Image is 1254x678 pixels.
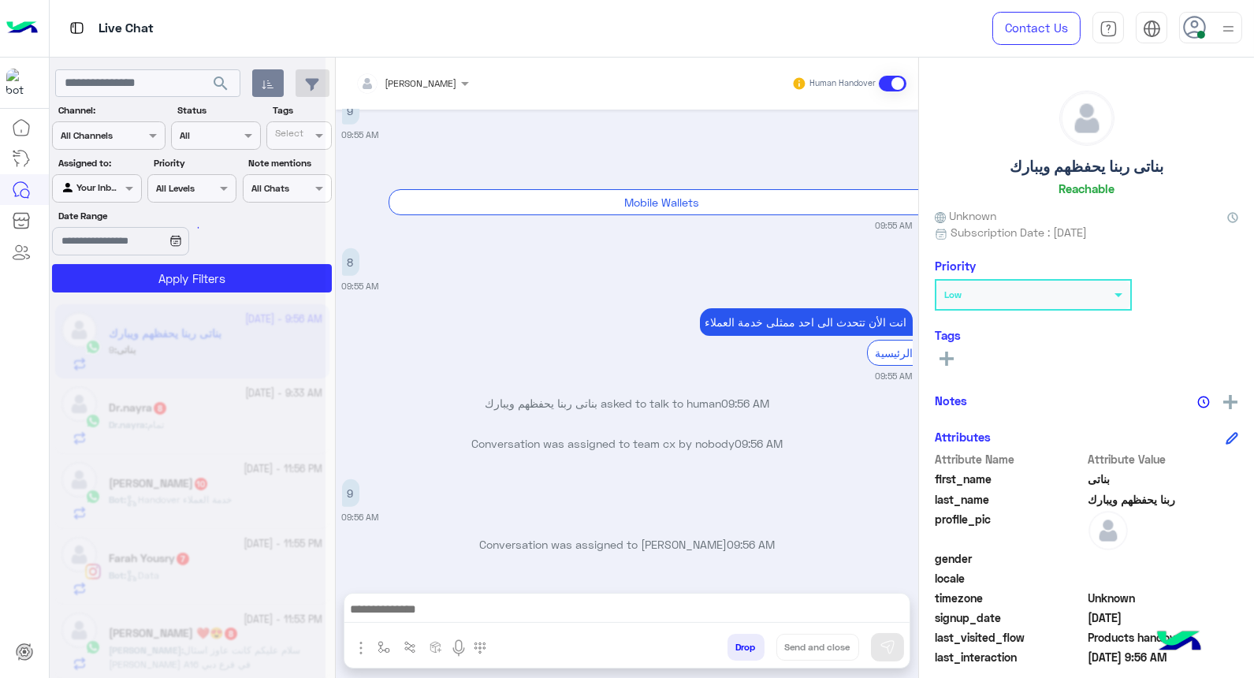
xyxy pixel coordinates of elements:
[721,397,769,410] span: 09:56 AM
[99,18,154,39] p: Live Chat
[876,370,913,382] small: 09:55 AM
[173,214,201,241] div: loading...
[700,308,913,336] p: 13/10/2025, 9:55 AM
[1088,590,1239,606] span: Unknown
[1088,491,1239,508] span: ربنا يحفظهم ويبارك
[342,435,913,452] p: Conversation was assigned to team cx by nobody
[371,634,397,660] button: select flow
[397,634,423,660] button: Trigger scenario
[430,641,442,654] img: create order
[273,126,303,144] div: Select
[342,479,359,507] p: 13/10/2025, 9:56 AM
[449,639,468,658] img: send voice note
[935,430,991,444] h6: Attributes
[935,609,1085,626] span: signup_date
[776,634,859,661] button: Send and close
[342,97,359,125] p: 13/10/2025, 9:55 AM
[880,639,895,655] img: send message
[385,77,457,89] span: [PERSON_NAME]
[1088,570,1239,587] span: null
[1088,629,1239,646] span: Products handover
[1197,396,1210,408] img: notes
[727,634,765,661] button: Drop
[352,639,370,658] img: send attachment
[1088,609,1239,626] span: 2025-10-09T16:43:24.721Z
[935,649,1085,665] span: last_interaction
[992,12,1081,45] a: Contact Us
[389,189,936,215] div: Mobile Wallets
[935,259,976,273] h6: Priority
[1088,451,1239,468] span: Attribute Value
[867,340,956,366] div: القائمة الرئيسية
[935,393,967,408] h6: Notes
[6,69,35,97] img: 1403182699927242
[1219,19,1238,39] img: profile
[944,289,962,300] b: Low
[342,280,379,292] small: 09:55 AM
[1143,20,1161,38] img: tab
[474,642,486,654] img: make a call
[342,536,913,553] p: Conversation was assigned to [PERSON_NAME]
[1088,550,1239,567] span: null
[876,219,913,232] small: 09:55 AM
[67,18,87,38] img: tab
[727,538,775,551] span: 09:56 AM
[1100,20,1118,38] img: tab
[342,129,379,141] small: 09:55 AM
[935,451,1085,468] span: Attribute Name
[1059,181,1114,196] h6: Reachable
[935,511,1085,547] span: profile_pic
[935,471,1085,487] span: first_name
[935,550,1085,567] span: gender
[935,570,1085,587] span: locale
[342,248,359,276] p: 13/10/2025, 9:55 AM
[935,629,1085,646] span: last_visited_flow
[1152,615,1207,670] img: hulul-logo.png
[1060,91,1114,145] img: defaultAdmin.png
[735,437,783,450] span: 09:56 AM
[951,224,1087,240] span: Subscription Date : [DATE]
[1088,511,1128,550] img: defaultAdmin.png
[1088,471,1239,487] span: بناتى
[1088,649,1239,665] span: 2025-10-13T06:56:17.88Z
[935,328,1238,342] h6: Tags
[342,511,379,523] small: 09:56 AM
[378,641,390,654] img: select flow
[1223,395,1237,409] img: add
[1010,158,1163,176] h5: بناتى ربنا يحفظهم ويبارك
[935,491,1085,508] span: last_name
[1092,12,1124,45] a: tab
[809,77,876,90] small: Human Handover
[423,634,449,660] button: create order
[404,641,416,654] img: Trigger scenario
[935,207,996,224] span: Unknown
[935,590,1085,606] span: timezone
[6,12,38,45] img: Logo
[342,395,913,412] p: بناتى ربنا يحفظهم ويبارك asked to talk to human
